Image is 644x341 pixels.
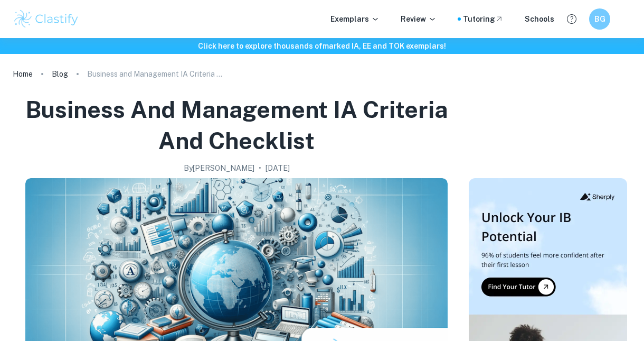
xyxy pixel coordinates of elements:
[401,13,437,25] p: Review
[13,8,80,30] img: Clastify logo
[594,13,606,25] h6: BG
[52,67,68,81] a: Blog
[259,162,261,174] p: •
[589,8,610,30] button: BG
[266,162,290,174] h2: [DATE]
[563,10,581,28] button: Help and Feedback
[330,13,380,25] p: Exemplars
[525,13,554,25] a: Schools
[2,40,642,52] h6: Click here to explore thousands of marked IA, EE and TOK exemplars !
[13,67,33,81] a: Home
[87,68,224,80] p: Business and Management IA Criteria and Checklist
[463,13,504,25] a: Tutoring
[184,162,254,174] h2: By [PERSON_NAME]
[17,94,456,156] h1: Business and Management IA Criteria and Checklist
